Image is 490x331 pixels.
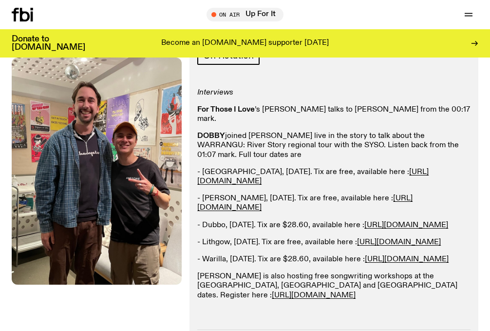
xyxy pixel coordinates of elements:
img: DOBBY and Ben in the fbi.radio studio, standing in front of some tour posters [12,58,182,284]
a: [URL][DOMAIN_NAME] [364,221,448,229]
button: On AirUp For It [207,8,283,21]
strong: For Those I Love [197,106,255,114]
p: - Warilla, [DATE]. Tix are $28.60, available here : [197,255,471,264]
h3: Donate to [DOMAIN_NAME] [12,35,85,52]
a: [URL][DOMAIN_NAME] [272,292,356,299]
p: Become an [DOMAIN_NAME] supporter [DATE] [161,39,329,48]
a: [URL][DOMAIN_NAME] [357,238,441,246]
p: [PERSON_NAME] is also hosting free songwriting workshops at the [GEOGRAPHIC_DATA], [GEOGRAPHIC_DA... [197,272,471,300]
p: ’s [PERSON_NAME] talks to [PERSON_NAME] from the 00:17 mark. [197,105,471,124]
p: joined [PERSON_NAME] live in the story to talk about the WARRANGU: River Story regional tour with... [197,132,471,160]
p: - Lithgow, [DATE]. Tix are free, available here : [197,238,471,247]
a: [URL][DOMAIN_NAME] [365,255,449,263]
p: - Dubbo, [DATE]. Tix are $28.60, available here : [197,221,471,230]
p: - [GEOGRAPHIC_DATA], [DATE]. Tix are free, available here : [197,168,471,186]
p: - [PERSON_NAME], [DATE]. Tix are free, available here : [197,194,471,213]
strong: DOBBY [197,132,225,140]
em: Interviews [197,89,233,97]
